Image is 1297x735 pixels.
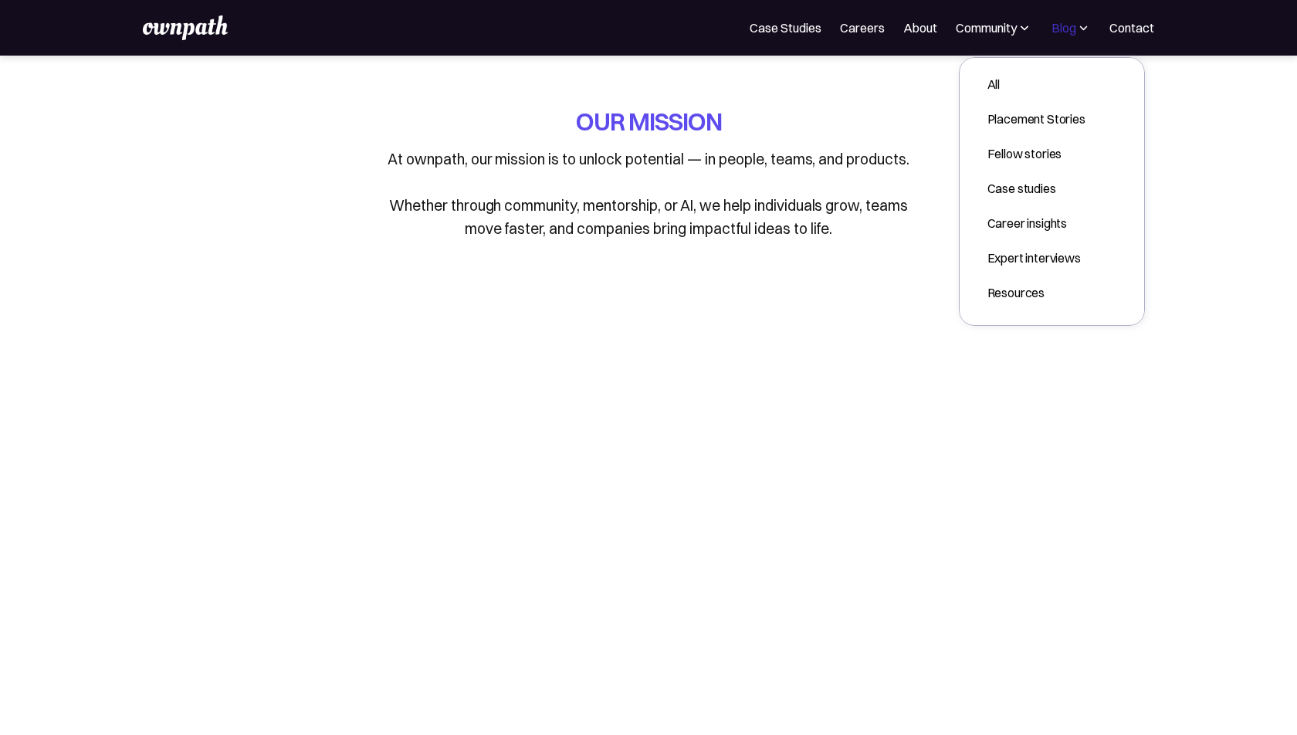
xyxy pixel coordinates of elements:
h1: OUR MISSION [576,105,722,138]
div: Fellow stories [987,144,1085,163]
a: Career insights [975,209,1098,237]
a: Careers [840,19,885,37]
a: All [975,70,1098,98]
div: Community [956,19,1032,37]
a: Fellow stories [975,140,1098,168]
div: Resources [987,283,1085,302]
a: Case Studies [750,19,821,37]
div: Case studies [987,179,1085,198]
div: Blog [1051,19,1091,37]
div: Placement Stories [987,110,1085,128]
a: Case studies [975,174,1098,202]
p: At ownpath, our mission is to unlock potential — in people, teams, and products. Whether through ... [378,147,919,240]
div: Career insights [987,214,1085,232]
a: Contact [1109,19,1154,37]
div: All [987,75,1085,93]
nav: Blog [959,57,1145,326]
a: About [903,19,937,37]
div: Community [956,19,1017,37]
a: Expert interviews [975,244,1098,272]
div: Blog [1051,19,1076,37]
div: Expert interviews [987,249,1085,267]
a: Placement Stories [975,105,1098,133]
a: Resources [975,279,1098,307]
